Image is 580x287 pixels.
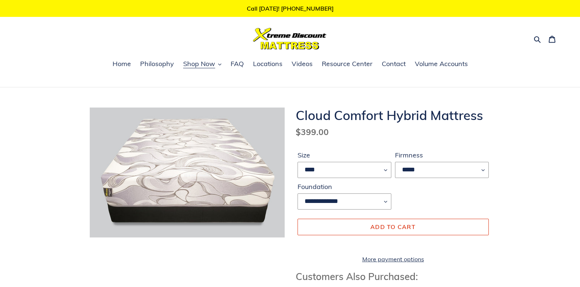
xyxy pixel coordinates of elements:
a: Contact [378,59,409,70]
a: Philosophy [136,59,178,70]
a: Volume Accounts [411,59,472,70]
span: $399.00 [296,127,329,137]
button: Shop Now [179,59,225,70]
span: Home [113,59,131,68]
button: Add to cart [298,219,489,235]
label: Size [298,150,391,160]
h3: Customers Also Purchased: [296,271,491,282]
a: Locations [249,59,286,70]
img: cloud comfort hybrid [90,108,285,237]
a: Resource Center [318,59,376,70]
a: FAQ [227,59,248,70]
span: Contact [382,59,406,68]
a: Videos [288,59,316,70]
span: Volume Accounts [415,59,468,68]
h1: Cloud Comfort Hybrid Mattress [296,108,491,123]
a: Home [109,59,135,70]
span: Add to cart [370,223,416,230]
span: Shop Now [183,59,215,68]
a: More payment options [298,255,489,264]
label: Foundation [298,182,391,192]
img: Xtreme Discount Mattress [253,28,327,50]
span: FAQ [231,59,244,68]
span: Philosophy [140,59,174,68]
span: Locations [253,59,282,68]
span: Resource Center [322,59,373,68]
label: Firmness [395,150,489,160]
span: Videos [292,59,313,68]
